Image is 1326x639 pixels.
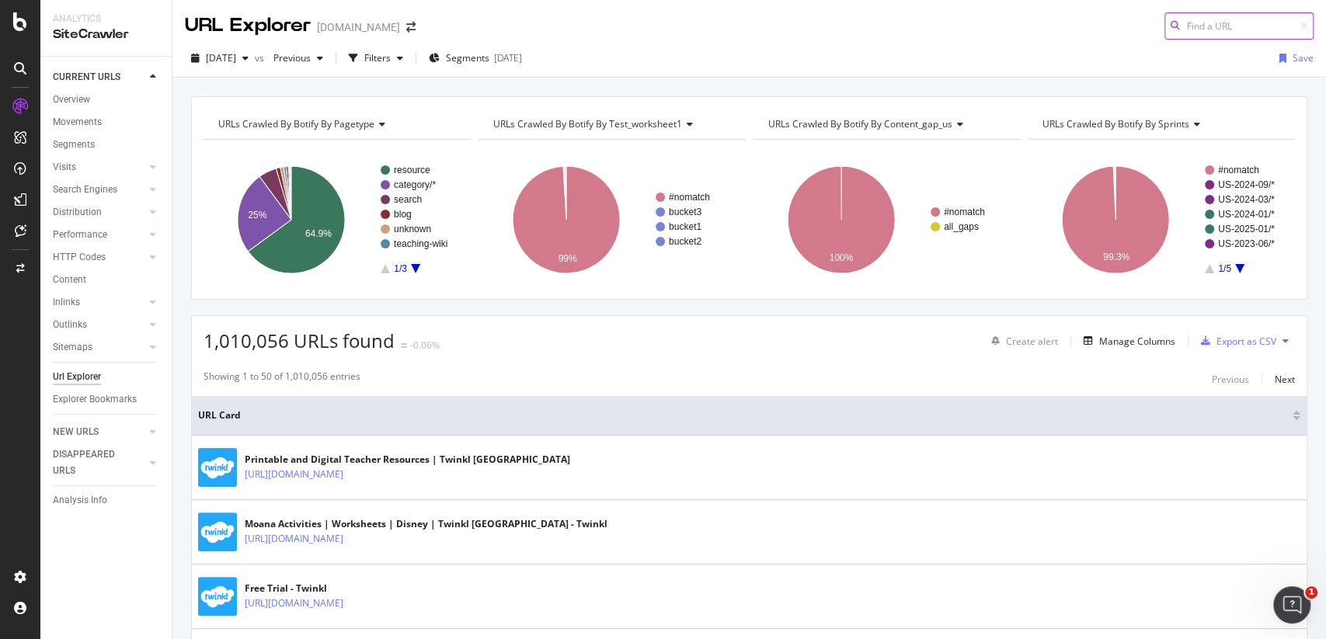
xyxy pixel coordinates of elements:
[53,446,145,479] a: DISAPPEARED URLS
[1275,370,1295,388] button: Next
[53,317,87,333] div: Outlinks
[53,294,80,311] div: Inlinks
[255,51,267,64] span: vs
[204,370,360,388] div: Showing 1 to 50 of 1,010,056 entries
[1218,263,1231,274] text: 1/5
[204,328,395,353] span: 1,010,056 URLs found
[1195,328,1276,353] button: Export as CSV
[53,391,161,408] a: Explorer Bookmarks
[985,328,1058,353] button: Create alert
[53,92,90,108] div: Overview
[364,51,391,64] div: Filters
[1028,152,1295,287] svg: A chart.
[245,517,607,531] div: Moana Activities | Worksheets | Disney | Twinkl [GEOGRAPHIC_DATA] - Twinkl
[494,51,522,64] div: [DATE]
[53,317,145,333] a: Outlinks
[1218,209,1275,220] text: US-2024-01/*
[267,51,311,64] span: Previous
[1305,586,1317,599] span: 1
[490,112,732,137] h4: URLs Crawled By Botify By test_worksheet1
[53,492,161,509] a: Analysis Info
[1099,335,1175,348] div: Manage Columns
[1293,51,1314,64] div: Save
[53,272,86,288] div: Content
[669,192,710,203] text: #nomatch
[394,194,422,205] text: search
[558,253,576,264] text: 99%
[53,137,95,153] div: Segments
[765,112,1007,137] h4: URLs Crawled By Botify By content_gap_us
[669,207,701,217] text: bucket3
[1216,335,1276,348] div: Export as CSV
[53,137,161,153] a: Segments
[1218,165,1259,175] text: #nomatch
[1042,117,1189,130] span: URLs Crawled By Botify By sprints
[185,46,255,71] button: [DATE]
[53,12,159,26] div: Analytics
[343,46,409,71] button: Filters
[248,210,266,221] text: 25%
[53,294,145,311] a: Inlinks
[53,446,131,479] div: DISAPPEARED URLS
[53,424,99,440] div: NEW URLS
[423,46,528,71] button: Segments[DATE]
[669,236,701,247] text: bucket2
[245,467,343,482] a: [URL][DOMAIN_NAME]
[53,114,102,130] div: Movements
[53,339,145,356] a: Sitemaps
[53,272,161,288] a: Content
[394,209,412,220] text: blog
[245,596,343,611] a: [URL][DOMAIN_NAME]
[1212,370,1249,388] button: Previous
[53,227,145,243] a: Performance
[206,51,236,64] span: 2025 Aug. 29th
[493,117,682,130] span: URLs Crawled By Botify By test_worksheet1
[1006,335,1058,348] div: Create alert
[944,221,979,232] text: all_gaps
[53,369,101,385] div: Url Explorer
[53,159,145,175] a: Visits
[1275,373,1295,386] div: Next
[215,112,457,137] h4: URLs Crawled By Botify By pagetype
[53,69,145,85] a: CURRENT URLS
[317,19,400,35] div: [DOMAIN_NAME]
[53,92,161,108] a: Overview
[394,165,430,175] text: resource
[305,228,332,239] text: 64.9%
[198,512,237,551] img: main image
[394,224,431,234] text: unknown
[53,204,145,221] a: Distribution
[53,424,145,440] a: NEW URLS
[479,152,746,287] svg: A chart.
[198,577,237,616] img: main image
[410,339,440,352] div: -0.06%
[1273,46,1314,71] button: Save
[245,453,570,467] div: Printable and Digital Teacher Resources | Twinkl [GEOGRAPHIC_DATA]
[394,238,447,249] text: teaching-wiki
[53,204,102,221] div: Distribution
[185,12,311,39] div: URL Explorer
[944,207,985,217] text: #nomatch
[394,179,436,190] text: category/*
[446,51,489,64] span: Segments
[204,152,471,287] div: A chart.
[1077,332,1175,350] button: Manage Columns
[1212,373,1249,386] div: Previous
[1039,112,1281,137] h4: URLs Crawled By Botify By sprints
[53,159,76,175] div: Visits
[53,182,145,198] a: Search Engines
[753,152,1021,287] svg: A chart.
[53,227,107,243] div: Performance
[53,182,117,198] div: Search Engines
[198,448,237,487] img: main image
[1218,179,1275,190] text: US-2024-09/*
[1273,586,1310,623] iframe: Intercom live chat
[829,252,853,263] text: 100%
[1164,12,1314,40] input: Find a URL
[1218,238,1275,249] text: US-2023-06/*
[1103,252,1129,262] text: 99.3%
[401,343,407,348] img: Equal
[53,339,92,356] div: Sitemaps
